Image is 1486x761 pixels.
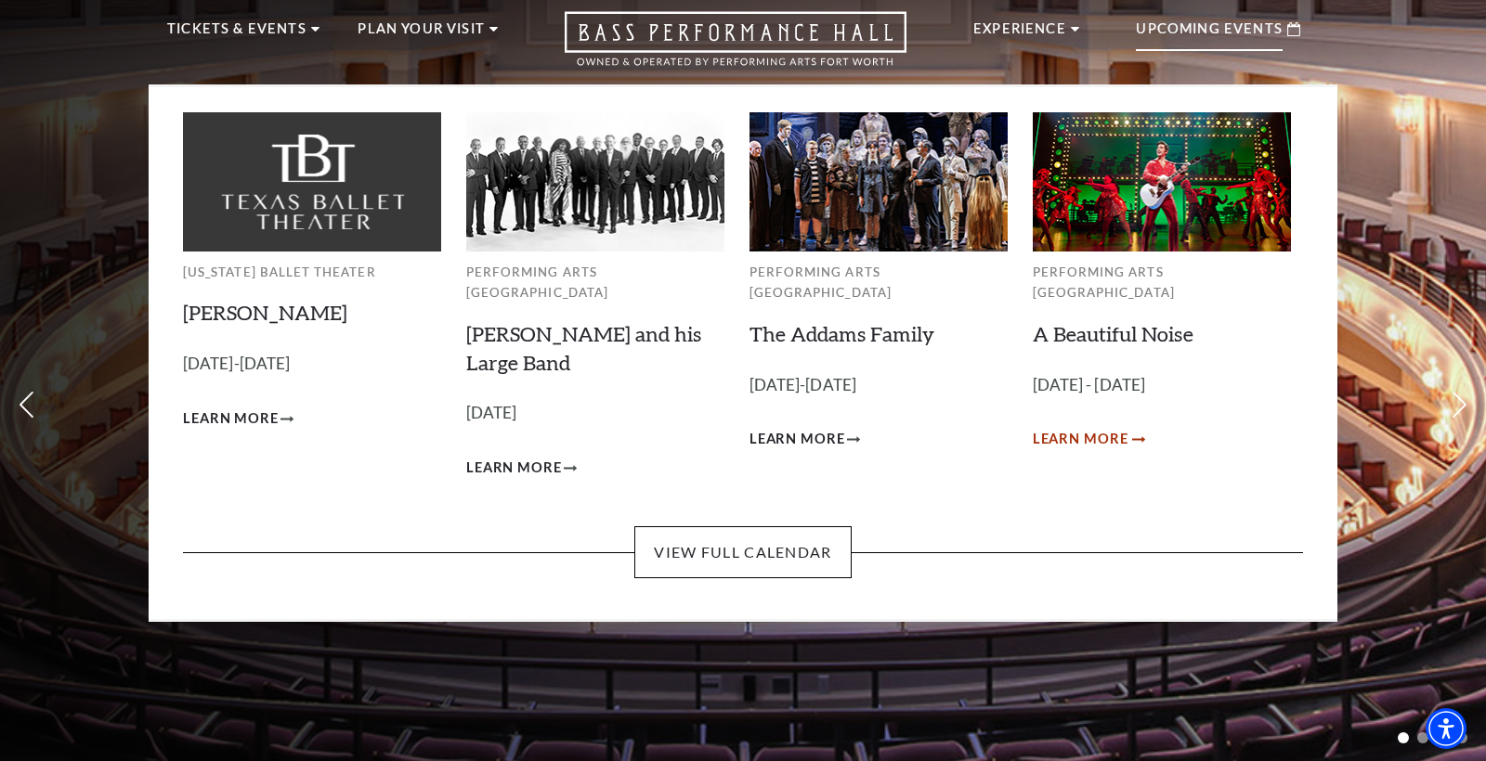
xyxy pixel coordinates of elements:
a: Learn More The Addams Family [750,428,860,451]
span: Learn More [466,457,562,480]
a: A Beautiful Noise [1033,321,1193,346]
img: Texas Ballet Theater [183,112,441,251]
img: Performing Arts Fort Worth [466,112,724,251]
p: [DATE] [466,400,724,427]
a: The Addams Family [750,321,934,346]
span: Learn More [1033,428,1128,451]
p: [DATE] - [DATE] [1033,372,1291,399]
a: View Full Calendar [634,526,851,578]
p: Experience [973,18,1066,51]
a: Learn More Lyle Lovett and his Large Band [466,457,577,480]
p: Performing Arts [GEOGRAPHIC_DATA] [1033,262,1291,303]
img: Performing Arts Fort Worth [750,112,1008,251]
p: [DATE]-[DATE] [750,372,1008,399]
p: Upcoming Events [1136,18,1283,51]
a: Learn More A Beautiful Noise [1033,428,1143,451]
p: Performing Arts [GEOGRAPHIC_DATA] [750,262,1008,303]
p: Performing Arts [GEOGRAPHIC_DATA] [466,262,724,303]
a: Open this option [498,11,973,84]
span: Learn More [183,407,279,431]
p: [US_STATE] Ballet Theater [183,262,441,283]
div: Accessibility Menu [1426,708,1466,749]
span: Learn More [750,428,845,451]
p: Plan Your Visit [358,18,485,51]
p: Tickets & Events [167,18,306,51]
a: [PERSON_NAME] and his Large Band [466,321,701,375]
p: [DATE]-[DATE] [183,351,441,378]
a: [PERSON_NAME] [183,300,347,325]
img: Performing Arts Fort Worth [1033,112,1291,251]
a: Learn More Peter Pan [183,407,293,431]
